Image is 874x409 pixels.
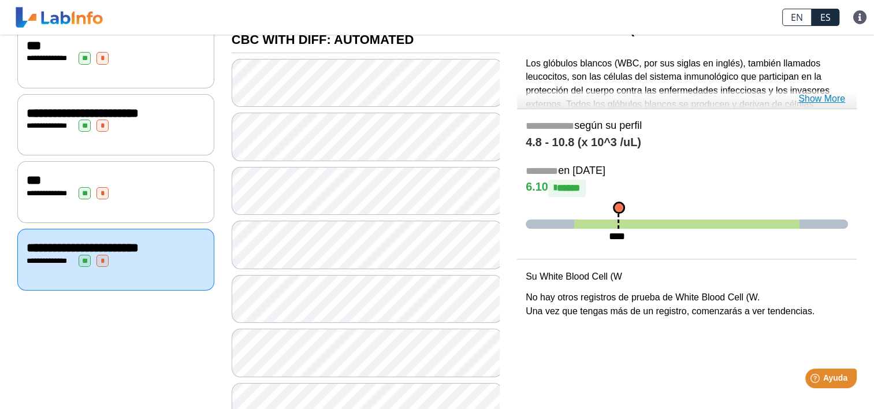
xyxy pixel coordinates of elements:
[526,57,848,222] p: Los glóbulos blancos (WBC, por sus siglas en inglés), también llamados leucocitos, son las célula...
[526,291,848,318] p: No hay otros registros de prueba de White Blood Cell (W. Una vez que tengas más de un registro, c...
[798,92,845,106] a: Show More
[782,9,812,26] a: EN
[526,120,848,133] h5: según su perfil
[526,136,848,150] h4: 4.8 - 10.8 (x 10^3 /uL)
[812,9,839,26] a: ES
[232,32,414,47] b: CBC WITH DIFF: AUTOMATED
[526,180,848,197] h4: 6.10
[771,364,861,396] iframe: Help widget launcher
[526,270,848,284] p: Su White Blood Cell (W
[526,165,848,178] h5: en [DATE]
